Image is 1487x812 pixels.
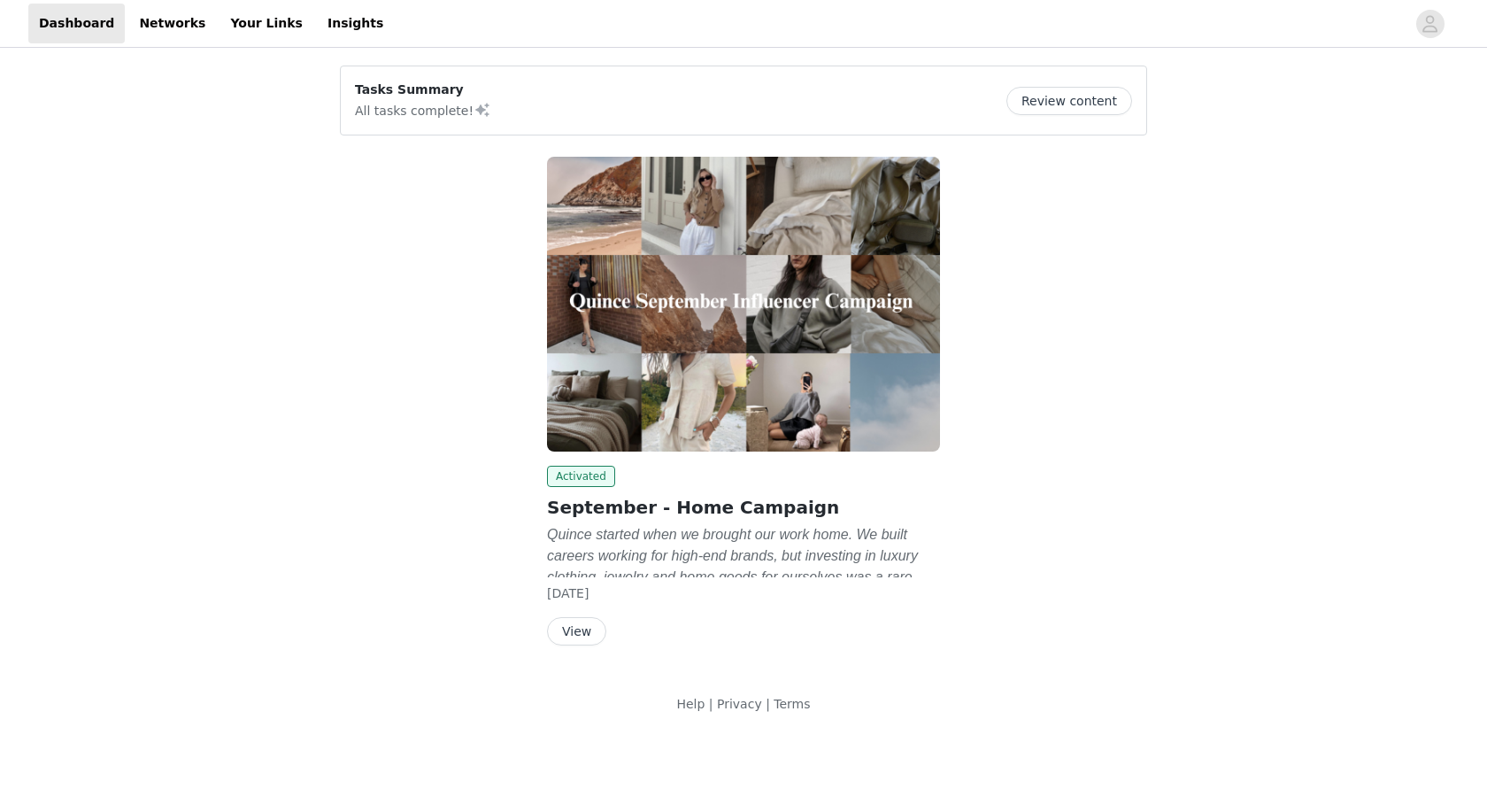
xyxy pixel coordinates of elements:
[766,697,770,711] span: |
[676,697,705,711] a: Help
[1006,87,1132,115] button: Review content
[709,697,713,711] span: |
[774,697,810,711] a: Terms
[128,4,216,43] a: Networks
[355,99,491,120] p: All tasks complete!
[220,4,313,43] a: Your Links
[547,466,615,487] span: Activated
[28,4,125,43] a: Dashboard
[355,81,491,99] p: Tasks Summary
[717,697,762,711] a: Privacy
[547,586,589,600] span: [DATE]
[317,4,394,43] a: Insights
[1422,10,1438,38] div: avatar
[547,617,606,646] button: View
[547,527,924,648] em: Quince started when we brought our work home. We built careers working for high-end brands, but i...
[547,494,940,521] h2: September - Home Campaign
[547,625,606,638] a: View
[547,157,940,452] img: Quince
